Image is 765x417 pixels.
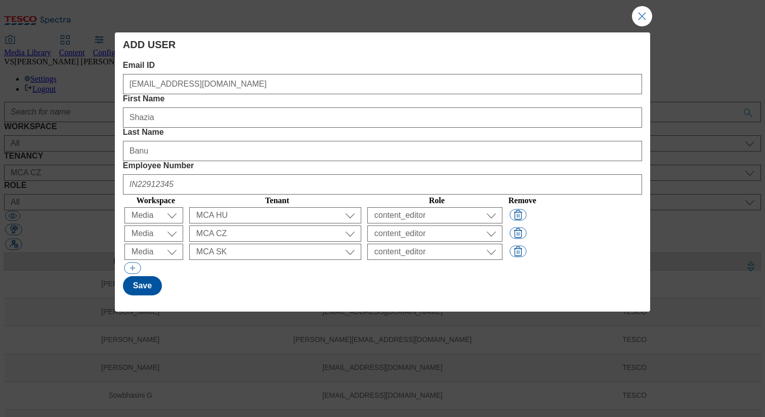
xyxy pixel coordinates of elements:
button: Save [123,276,162,295]
th: Tenant [189,196,366,206]
label: First Name [123,94,642,103]
button: Close Modal [632,6,652,26]
th: Role [367,196,507,206]
label: Last Name [123,128,642,137]
div: Modal [115,32,650,312]
th: Workspace [124,196,188,206]
h4: ADD USER [123,39,642,51]
label: Employee Number [123,161,642,170]
input: IN22912345 [123,174,642,195]
label: Email ID [123,61,642,70]
th: Remove [508,196,537,206]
